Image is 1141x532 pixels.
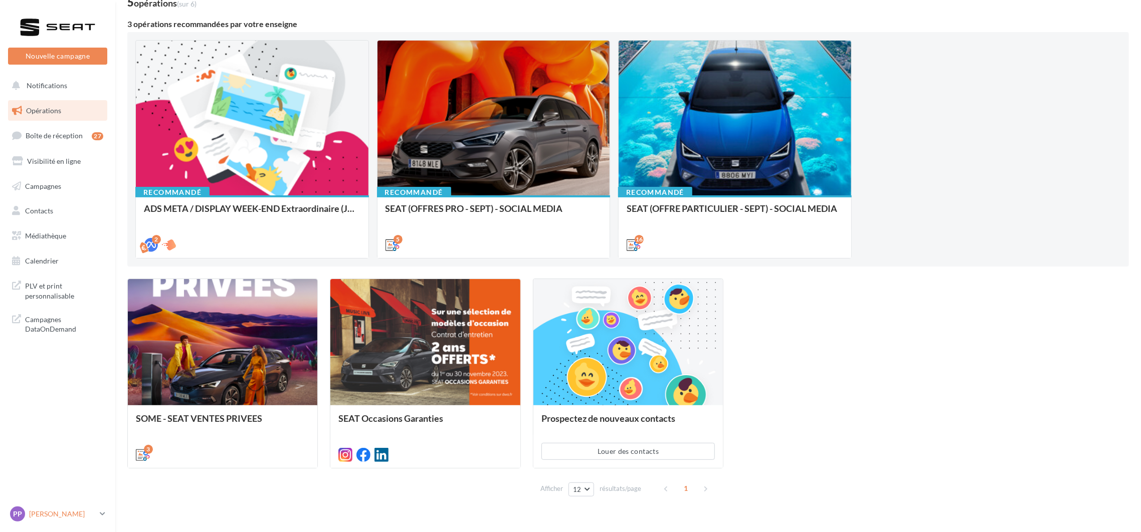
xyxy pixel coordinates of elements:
a: Boîte de réception27 [6,125,109,146]
a: Campagnes DataOnDemand [6,309,109,338]
button: Nouvelle campagne [8,48,107,65]
button: 12 [568,482,594,496]
a: PLV et print personnalisable [6,275,109,305]
div: SOME - SEAT VENTES PRIVEES [136,413,309,433]
div: 2 [152,235,161,244]
div: 5 [394,235,403,244]
a: Calendrier [6,250,109,272]
span: Campagnes [25,181,61,190]
div: SEAT (OFFRES PRO - SEPT) - SOCIAL MEDIA [386,203,602,223]
span: Opérations [26,106,61,115]
span: Contacts [25,206,53,215]
a: PP [PERSON_NAME] [8,504,107,523]
a: Médiathèque [6,225,109,246]
button: Notifications [6,75,105,96]
a: Visibilité en ligne [6,151,109,172]
div: Recommandé [618,187,692,198]
div: Recommandé [377,187,451,198]
a: Contacts [6,200,109,221]
span: 1 [678,480,694,496]
div: Recommandé [135,187,210,198]
p: [PERSON_NAME] [29,509,96,519]
span: Médiathèque [25,231,66,240]
div: 16 [635,235,644,244]
span: Campagnes DataOnDemand [25,313,103,334]
span: Calendrier [25,256,59,265]
div: Prospectez de nouveaux contacts [541,413,715,433]
span: Notifications [27,81,67,90]
span: Afficher [540,484,563,493]
span: PP [13,509,22,519]
a: Opérations [6,100,109,121]
div: 3 opérations recommandées par votre enseigne [127,20,1129,28]
span: PLV et print personnalisable [25,279,103,301]
div: ADS META / DISPLAY WEEK-END Extraordinaire (JPO) Septembre 2025 [144,203,360,223]
a: Campagnes [6,176,109,197]
span: résultats/page [600,484,641,493]
div: 3 [144,445,153,454]
span: Visibilité en ligne [27,157,81,165]
span: 12 [573,485,582,493]
div: SEAT Occasions Garanties [338,413,512,433]
div: 27 [92,132,103,140]
span: Boîte de réception [26,131,83,140]
button: Louer des contacts [541,443,715,460]
div: SEAT (OFFRE PARTICULIER - SEPT) - SOCIAL MEDIA [627,203,843,223]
